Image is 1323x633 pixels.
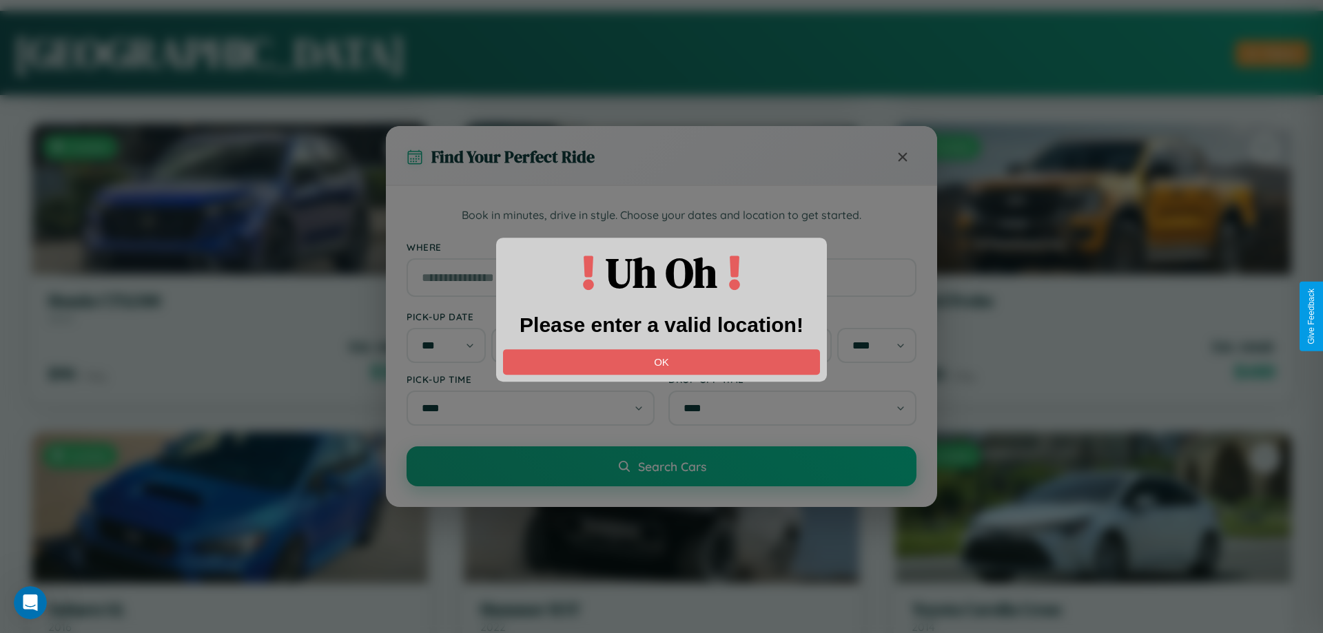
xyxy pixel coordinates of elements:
[407,373,655,385] label: Pick-up Time
[407,241,916,253] label: Where
[407,311,655,322] label: Pick-up Date
[638,459,706,474] span: Search Cars
[668,311,916,322] label: Drop-off Date
[668,373,916,385] label: Drop-off Time
[407,207,916,225] p: Book in minutes, drive in style. Choose your dates and location to get started.
[431,145,595,168] h3: Find Your Perfect Ride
